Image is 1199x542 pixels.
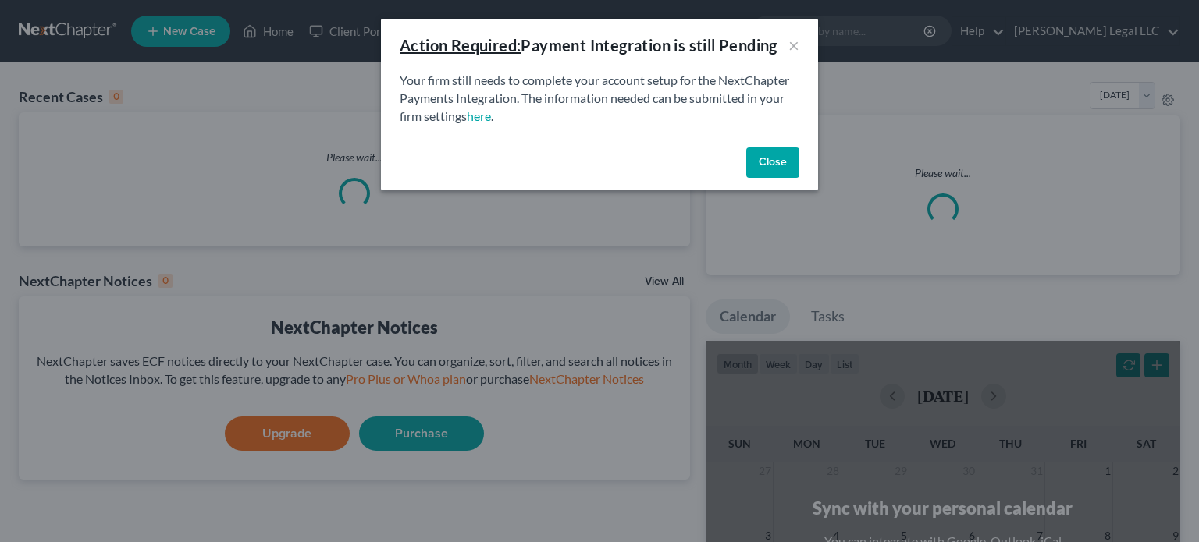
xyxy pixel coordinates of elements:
[467,108,491,123] a: here
[746,147,799,179] button: Close
[788,36,799,55] button: ×
[400,34,777,56] div: Payment Integration is still Pending
[400,36,521,55] u: Action Required:
[400,72,799,126] p: Your firm still needs to complete your account setup for the NextChapter Payments Integration. Th...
